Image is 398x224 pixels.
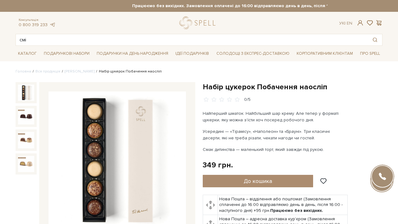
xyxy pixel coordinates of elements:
[218,195,348,215] td: Нова Пошта – відділення або поштомат (Замовлення сплаченні до 16:00 відправляємо день в день, піс...
[16,34,368,45] input: Пошук товару у каталозі
[18,85,34,101] img: Набір цукерок Побачення наосліп
[179,16,218,29] a: logo
[358,49,382,58] span: Про Spell
[203,160,233,170] div: 349 грн.
[94,49,171,58] span: Подарунки на День народження
[203,128,349,141] p: Усередині — «Тірамісу», «Наполеон» та «Брауні». Три класичні десерти, які не треба різати, чекати...
[203,82,382,92] h1: Набір цукерок Побачення наосліп
[368,34,382,45] button: Пошук товару у каталозі
[19,22,48,27] a: 0 800 319 233
[19,18,55,22] span: Консультація:
[95,69,162,74] li: Набір цукерок Побачення наосліп
[35,69,60,74] a: Вся продукція
[18,132,34,148] img: Набір цукерок Побачення наосліп
[173,49,211,58] span: Ідеї подарунків
[16,69,31,74] a: Головна
[18,156,34,172] img: Набір цукерок Побачення наосліп
[16,49,39,58] span: Каталог
[203,146,349,153] p: Смак дитинства — маленький торт, який завжди під рукою.
[203,110,349,123] p: Найперший шматок. Найбільший шар крему. Але тепер у форматі цукерки, яку можна з’їсти хоч посеред...
[270,208,323,213] b: Працюємо без вихідних.
[65,69,95,74] a: [PERSON_NAME]
[347,21,352,26] a: En
[18,108,34,124] img: Набір цукерок Побачення наосліп
[203,175,313,187] button: До кошика
[49,22,55,27] a: telegram
[41,49,92,58] span: Подарункові набори
[294,48,355,59] a: Корпоративним клієнтам
[339,21,352,26] div: Ук
[214,48,292,59] a: Солодощі з експрес-доставкою
[244,178,272,184] span: До кошика
[244,97,251,103] div: 0/5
